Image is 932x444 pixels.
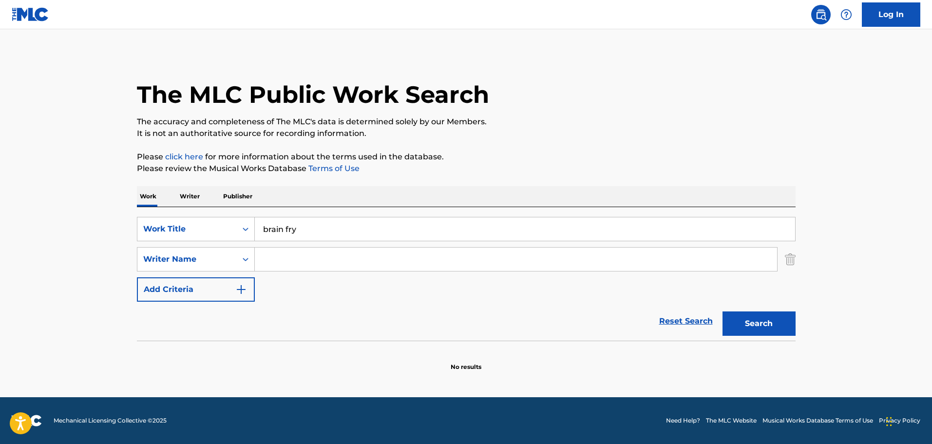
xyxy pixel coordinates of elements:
img: 9d2ae6d4665cec9f34b9.svg [235,284,247,295]
p: It is not an authoritative source for recording information. [137,128,796,139]
p: No results [451,351,481,371]
a: Musical Works Database Terms of Use [762,416,873,425]
img: MLC Logo [12,7,49,21]
p: Writer [177,186,203,207]
p: Please for more information about the terms used in the database. [137,151,796,163]
a: click here [165,152,203,161]
a: Log In [862,2,920,27]
span: Mechanical Licensing Collective © 2025 [54,416,167,425]
button: Add Criteria [137,277,255,302]
div: Help [837,5,856,24]
form: Search Form [137,217,796,341]
img: logo [12,415,42,426]
div: Drag [886,407,892,436]
p: Publisher [220,186,255,207]
h1: The MLC Public Work Search [137,80,489,109]
a: Privacy Policy [879,416,920,425]
a: The MLC Website [706,416,757,425]
img: search [815,9,827,20]
p: Please review the Musical Works Database [137,163,796,174]
p: Work [137,186,159,207]
img: help [840,9,852,20]
p: The accuracy and completeness of The MLC's data is determined solely by our Members. [137,116,796,128]
div: Work Title [143,223,231,235]
div: Writer Name [143,253,231,265]
button: Search [723,311,796,336]
a: Reset Search [654,310,718,332]
a: Terms of Use [306,164,360,173]
a: Need Help? [666,416,700,425]
img: Delete Criterion [785,247,796,271]
iframe: Chat Widget [883,397,932,444]
a: Public Search [811,5,831,24]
